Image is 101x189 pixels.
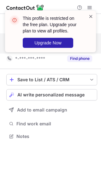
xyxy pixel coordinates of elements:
button: Upgrade Now [23,38,73,48]
button: AI write personalized message [6,89,97,100]
button: save-profile-one-click [6,74,97,85]
button: Find work email [6,119,97,128]
header: This profile is restricted on the free plan. Upgrade your plan to view all profiles. [23,15,81,34]
span: Find work email [16,121,95,127]
span: Notes [16,134,95,139]
img: ContactOut v5.3.10 [6,4,44,11]
button: Add to email campaign [6,104,97,116]
img: error [9,15,20,25]
span: Upgrade Now [34,40,62,45]
span: Add to email campaign [17,107,67,112]
div: Save to List / ATS / CRM [17,77,86,82]
button: Notes [6,132,97,141]
span: AI write personalized message [17,92,85,97]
